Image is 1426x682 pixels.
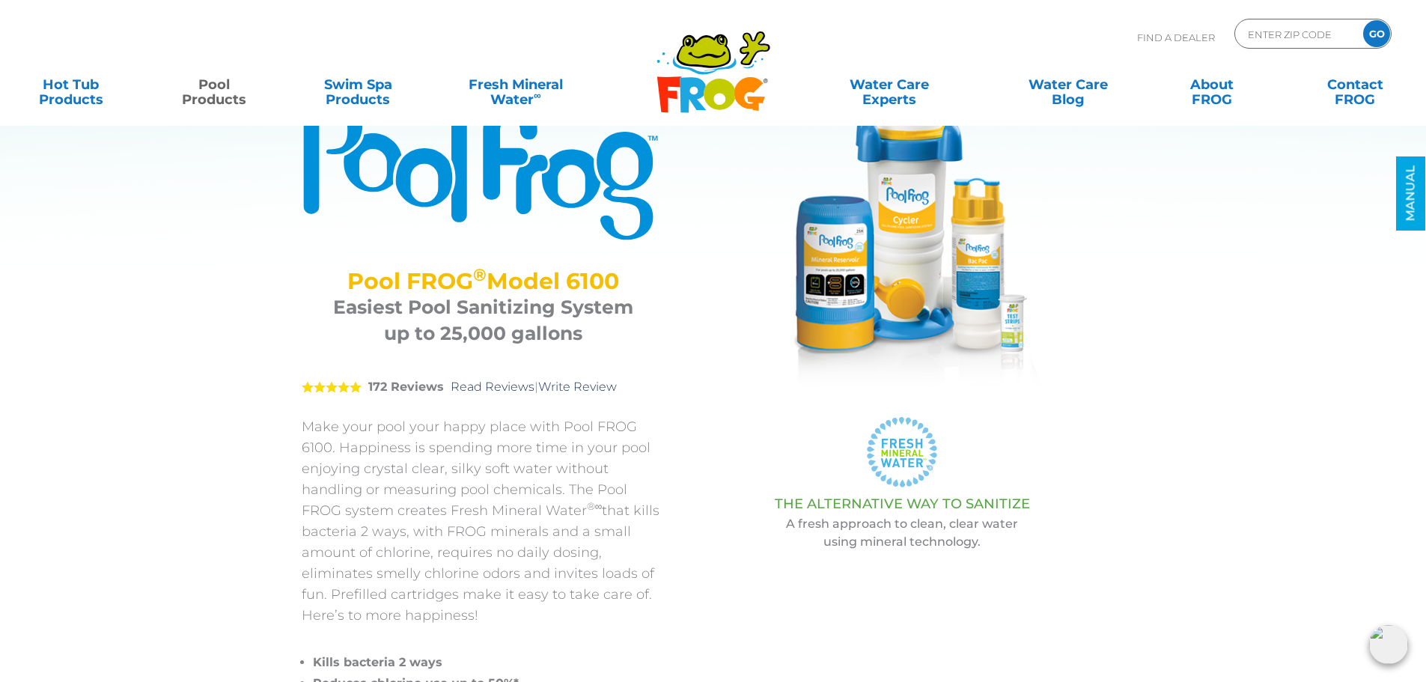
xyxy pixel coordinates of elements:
[702,515,1103,551] p: A fresh approach to clean, clear water using mineral technology.
[1156,70,1267,100] a: AboutFROG
[538,380,617,394] a: Write Review
[1363,20,1390,47] input: GO
[320,268,646,294] h2: Pool FROG Model 6100
[15,70,127,100] a: Hot TubProducts
[587,500,603,512] sup: ®∞
[302,381,362,393] span: 5
[1246,23,1347,45] input: Zip Code Form
[1369,625,1408,664] img: openIcon
[159,70,270,100] a: PoolProducts
[1137,19,1215,56] p: Find A Dealer
[451,380,534,394] a: Read Reviews
[302,70,414,100] a: Swim SpaProducts
[368,380,444,394] strong: 172 Reviews
[799,70,980,100] a: Water CareExperts
[534,89,541,101] sup: ∞
[313,652,665,673] li: Kills bacteria 2 ways
[1396,156,1425,231] a: MANUAL
[302,416,665,626] p: Make your pool your happy place with Pool FROG 6100. Happiness is spending more time in your pool...
[445,70,585,100] a: Fresh MineralWater∞
[702,496,1103,511] h3: THE ALTERNATIVE WAY TO SANITIZE
[302,358,665,416] div: |
[320,294,646,347] h3: Easiest Pool Sanitizing System up to 25,000 gallons
[302,94,665,242] img: Product Logo
[1012,70,1124,100] a: Water CareBlog
[1299,70,1411,100] a: ContactFROG
[473,264,487,285] sup: ®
